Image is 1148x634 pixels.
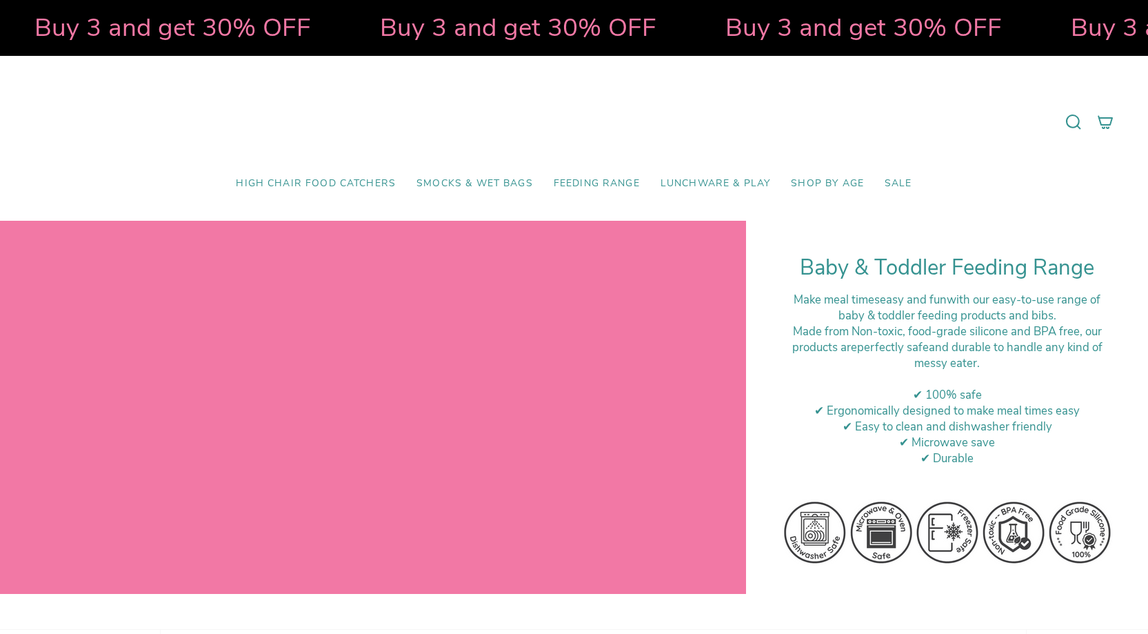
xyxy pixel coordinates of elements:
[376,10,653,45] strong: Buy 3 and get 30% OFF
[661,178,770,190] span: Lunchware & Play
[455,77,693,168] a: Mumma’s Little Helpers
[406,168,543,200] a: Smocks & Wet Bags
[236,178,396,190] span: High Chair Food Catchers
[781,168,874,200] a: Shop by Age
[543,168,650,200] a: Feeding Range
[650,168,781,200] a: Lunchware & Play
[781,403,1114,419] div: ✔ Ergonomically designed to make meal times easy
[225,168,406,200] a: High Chair Food Catchers
[885,178,912,190] span: SALE
[857,339,929,355] strong: perfectly safe
[722,10,998,45] strong: Buy 3 and get 30% OFF
[781,324,1114,371] div: M
[781,292,1114,324] div: Make meal times with our easy-to-use range of baby & toddler feeding products and bibs.
[791,178,864,190] span: Shop by Age
[31,10,308,45] strong: Buy 3 and get 30% OFF
[792,324,1102,371] span: ade from Non-toxic, food-grade silicone and BPA free, our products are and durable to handle any ...
[416,178,533,190] span: Smocks & Wet Bags
[781,450,1114,466] div: ✔ Durable
[781,419,1114,435] div: ✔ Easy to clean and dishwasher friendly
[874,168,923,200] a: SALE
[899,435,995,450] span: ✔ Microwave save
[781,387,1114,403] div: ✔ 100% safe
[880,292,947,308] strong: easy and fun
[781,255,1114,281] h1: Baby & Toddler Feeding Range
[554,178,640,190] span: Feeding Range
